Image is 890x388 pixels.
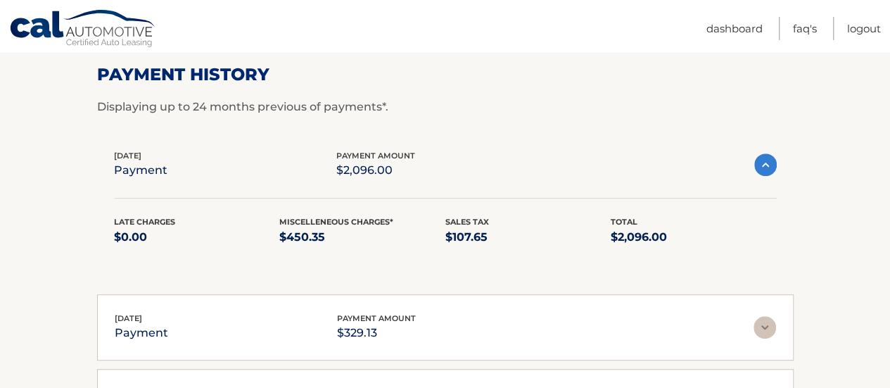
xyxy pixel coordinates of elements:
h2: Payment History [97,64,794,85]
span: Miscelleneous Charges* [279,217,393,227]
img: accordion-rest.svg [754,316,776,339]
a: Dashboard [706,17,763,40]
span: Sales Tax [445,217,489,227]
a: Cal Automotive [9,9,157,50]
span: Total [611,217,637,227]
p: Displaying up to 24 months previous of payments*. [97,99,794,115]
span: Late Charges [114,217,175,227]
p: $329.13 [337,323,416,343]
p: $450.35 [279,227,445,247]
span: [DATE] [115,313,142,323]
p: $0.00 [114,227,280,247]
p: payment [114,161,167,180]
p: $2,096.00 [336,161,415,180]
a: FAQ's [793,17,817,40]
span: [DATE] [114,151,141,161]
span: payment amount [337,313,416,323]
a: Logout [847,17,881,40]
span: payment amount [336,151,415,161]
p: payment [115,323,168,343]
p: $107.65 [445,227,611,247]
img: accordion-active.svg [754,154,777,176]
p: $2,096.00 [611,227,777,247]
